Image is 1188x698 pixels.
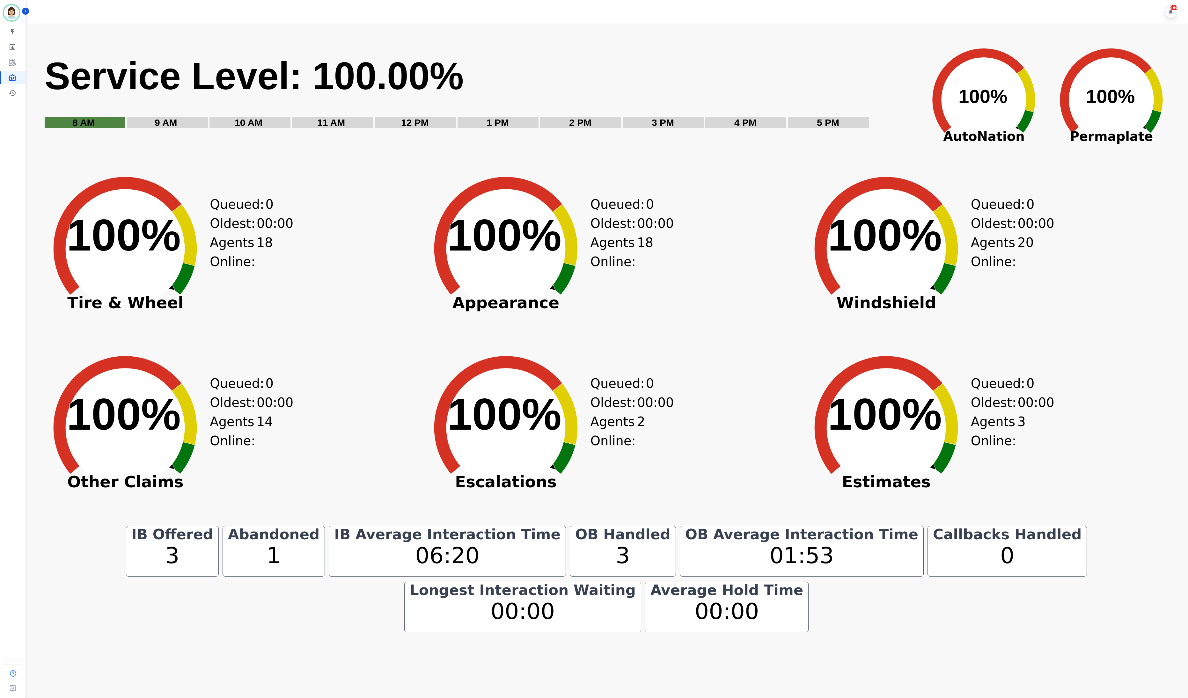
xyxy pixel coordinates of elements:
[828,389,942,439] text: 100%
[1017,412,1025,450] span: 3
[210,214,258,233] div: Oldest:
[210,233,264,271] div: Agents Online:
[590,412,645,450] div: Agents Online:
[649,586,804,595] div: Average Hold Time
[684,530,920,539] div: OB Average Interaction Time
[227,530,321,539] div: Abandoned
[590,374,638,393] div: Queued:
[1026,374,1034,393] span: 0
[266,374,274,393] span: 0
[971,374,1019,393] div: Queued:
[67,210,181,260] text: 100%
[333,530,562,539] div: IB Average Interaction Time
[130,539,215,572] div: 3
[932,539,1083,572] div: 0
[1026,195,1034,214] span: 0
[67,389,181,439] text: 100%
[210,374,258,393] div: Queued:
[1086,86,1135,107] text: 100%
[235,117,262,128] text: 10 AM
[971,412,1025,450] div: Agents Online:
[1017,214,1054,233] span: 00:00
[155,117,177,128] text: 9 AM
[932,530,1083,539] div: Callbacks Handled
[257,214,293,233] span: 00:00
[1048,127,1175,146] span: Permaplate
[257,412,273,450] span: 14
[590,214,638,233] div: Oldest:
[574,530,672,539] div: OB Handled
[684,539,920,572] div: 01:53
[401,117,429,128] text: 12 PM
[646,195,654,214] span: 0
[1170,5,1177,10] div: +99
[637,233,653,271] span: 18
[447,389,561,439] text: 100%
[828,210,942,260] text: 100%
[637,393,674,412] span: 00:00
[958,86,1007,107] text: 100%
[257,233,273,271] span: 18
[920,127,1048,146] span: AutoNation
[971,233,1025,271] div: Agents Online:
[569,117,591,128] text: 2 PM
[227,539,321,572] div: 1
[590,233,645,271] div: Agents Online:
[637,412,645,450] span: 2
[574,539,672,572] div: 3
[4,5,19,20] img: Bordered avatar
[447,210,561,260] text: 100%
[649,595,804,628] div: 00:00
[72,117,95,128] text: 8 AM
[257,393,293,412] span: 00:00
[637,214,674,233] span: 00:00
[408,595,637,628] div: 00:00
[44,53,916,137] svg: Service Level: 0%
[210,393,258,412] div: Oldest:
[418,300,594,306] span: Appearance
[333,539,562,572] div: 06:20
[418,479,594,485] span: Escalations
[799,300,974,306] span: Windshield
[130,530,215,539] div: IB Offered
[487,117,509,128] text: 1 PM
[590,195,638,214] div: Queued:
[38,479,213,485] span: Other Claims
[45,55,464,97] text: Service Level: 100.00%
[1017,233,1034,271] span: 20
[266,195,274,214] span: 0
[817,117,839,128] text: 5 PM
[38,300,213,306] span: Tire & Wheel
[652,117,674,128] text: 3 PM
[799,479,974,485] span: Estimates
[210,195,258,214] div: Queued:
[317,117,345,128] text: 11 AM
[210,412,264,450] div: Agents Online:
[734,117,757,128] text: 4 PM
[971,195,1019,214] div: Queued:
[971,393,1019,412] div: Oldest:
[590,393,638,412] div: Oldest:
[1017,393,1054,412] span: 00:00
[408,586,637,595] div: Longest Interaction Waiting
[971,214,1019,233] div: Oldest:
[646,374,654,393] span: 0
